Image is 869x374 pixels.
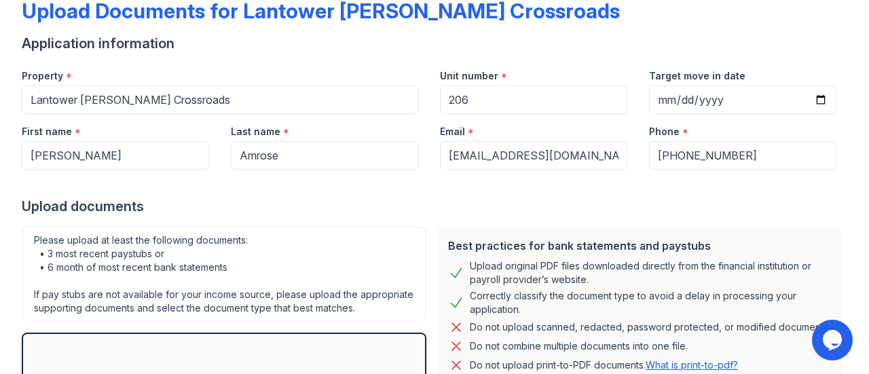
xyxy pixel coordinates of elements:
div: Do not upload scanned, redacted, password protected, or modified documents. [470,319,830,335]
div: Upload original PDF files downloaded directly from the financial institution or payroll provider’... [470,259,831,286]
iframe: chat widget [812,320,855,360]
label: Property [22,69,63,83]
div: Please upload at least the following documents: • 3 most recent paystubs or • 6 month of most rec... [22,227,426,322]
div: Upload documents [22,197,847,216]
label: Phone [649,125,680,138]
p: Do not upload print-to-PDF documents. [470,358,738,372]
a: What is print-to-pdf? [646,359,738,371]
div: Best practices for bank statements and paystubs [448,238,831,254]
label: Unit number [440,69,498,83]
label: Email [440,125,465,138]
label: First name [22,125,72,138]
label: Last name [231,125,280,138]
label: Target move in date [649,69,745,83]
div: Application information [22,34,847,53]
div: Correctly classify the document type to avoid a delay in processing your application. [470,289,831,316]
div: Do not combine multiple documents into one file. [470,338,688,354]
